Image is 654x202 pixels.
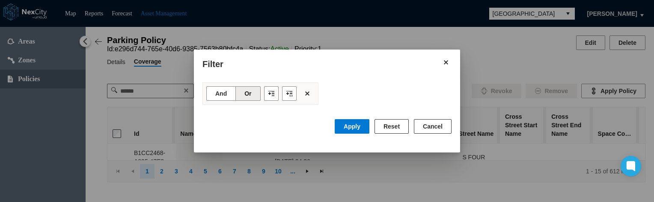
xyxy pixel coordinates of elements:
button: Close [300,86,315,101]
button: Close [439,55,453,70]
button: Reset [375,119,409,134]
span: And [215,89,227,98]
button: Add Group [282,86,297,101]
button: Apply [335,119,369,134]
span: Reset [383,122,400,131]
span: Apply [344,123,360,130]
button: Add Expression [264,86,279,101]
button: Or [235,86,260,101]
div: Filter [202,54,439,70]
span: Or [244,89,251,98]
span: Cancel [423,122,443,131]
button: Cancel [414,119,452,134]
button: And [206,86,236,101]
div: Filter toolbar [202,81,318,106]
